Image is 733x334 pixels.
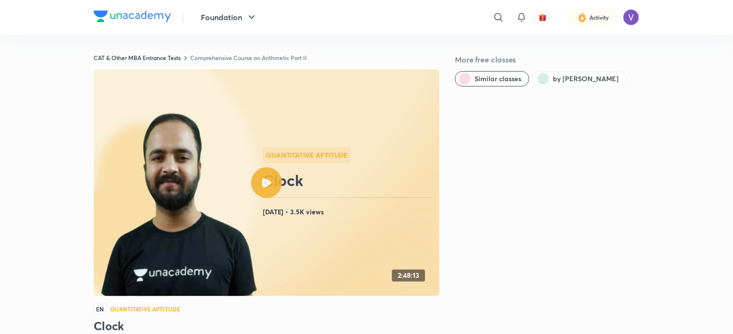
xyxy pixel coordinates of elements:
button: avatar [535,10,550,25]
h5: More free classes [455,54,639,65]
h4: 2:48:13 [398,272,419,280]
button: Foundation [195,8,263,27]
a: Company Logo [94,11,171,25]
a: Comprehensive Course on Arithmetic Part II [190,54,307,62]
img: Company Logo [94,11,171,22]
h2: Clock [263,171,436,190]
span: Similar classes [475,74,521,84]
span: EN [94,304,106,314]
h4: [DATE] • 3.5K views [263,206,436,218]
img: activity [578,12,586,23]
button: Similar classes [455,71,529,87]
a: CAT & Other MBA Entrance Tests [94,54,181,62]
img: Vatsal Kanodia [623,9,639,25]
img: avatar [538,13,547,22]
span: by Raman Tiwari [553,74,619,84]
h3: Clock [94,318,440,334]
button: by Raman Tiwari [533,71,627,87]
h4: Quantitative Aptitude [110,306,180,312]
